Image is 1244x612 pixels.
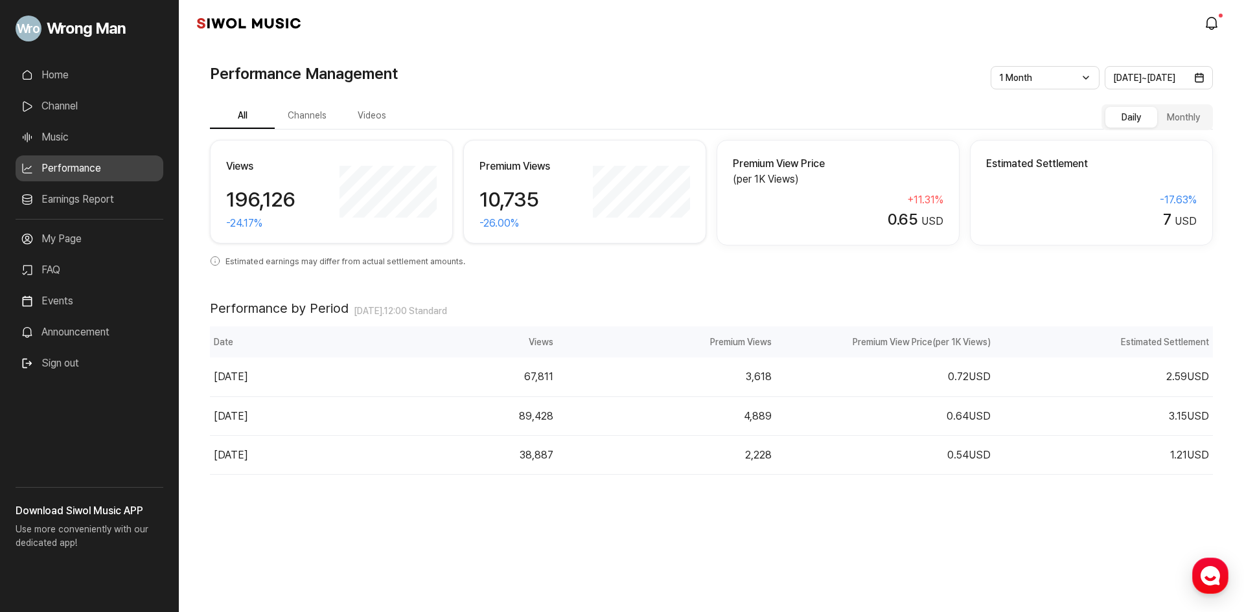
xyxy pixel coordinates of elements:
a: Home [4,411,86,443]
a: Home [16,62,163,88]
button: Daily [1105,107,1157,128]
a: Performance [16,155,163,181]
td: 2,228 [557,435,776,474]
td: 67,811 [338,357,557,396]
a: Music [16,124,163,150]
td: [DATE] [210,396,338,435]
td: 0.54 USD [776,435,994,474]
a: modal.notifications [1200,10,1226,36]
p: Use more conveniently with our dedicated app! [16,519,163,560]
td: 0.72 USD [776,357,994,396]
a: Channel [16,93,163,119]
div: + 11.31 % [733,192,943,208]
h3: Download Siwol Music APP [16,503,163,519]
p: Estimated earnings may differ from actual settlement amounts. [210,245,1213,269]
p: (per 1K Views) [733,172,943,187]
span: Wrong Man [47,17,126,40]
h2: Premium Views [479,159,586,174]
div: -24.17 % [226,216,333,231]
a: Go to My Profile [16,10,163,47]
button: Monthly [1157,107,1209,128]
span: 0.65 [888,210,917,229]
h2: Performance by Period [210,300,349,316]
a: Messages [86,411,167,443]
div: performance of period [210,326,1213,475]
button: [DATE]~[DATE] [1105,66,1214,89]
td: 3,618 [557,357,776,396]
h2: Estimated Settlement [986,156,1197,172]
th: Premium Views [557,326,776,357]
th: Date [210,326,338,357]
a: Events [16,288,163,314]
span: [DATE] ~ [DATE] [1113,73,1175,83]
span: Settings [192,430,224,440]
a: Settings [167,411,249,443]
td: 0.64 USD [776,396,994,435]
a: Earnings Report [16,187,163,212]
div: USD [986,210,1197,229]
td: 38,887 [338,435,557,474]
th: Views [338,326,557,357]
span: 10,735 [479,187,538,212]
button: Videos [340,104,404,129]
th: Estimated Settlement [995,326,1214,357]
a: My Page [16,226,163,252]
button: Sign out [16,350,84,376]
h2: Premium View Price [733,156,943,172]
span: Home [33,430,56,440]
span: 196,126 [226,187,295,212]
button: Channels [275,104,340,129]
div: -17.63 % [986,192,1197,208]
td: 3.15 USD [995,396,1214,435]
span: [DATE] . 12:00 Standard [354,306,447,317]
span: Messages [108,431,146,441]
td: 2.59 USD [995,357,1214,396]
a: FAQ [16,257,163,283]
span: 7 [1163,210,1171,229]
h1: Performance Management [210,62,398,85]
td: 89,428 [338,396,557,435]
span: 1 Month [999,73,1032,83]
td: 1.21 USD [995,435,1214,474]
td: [DATE] [210,435,338,474]
div: USD [733,210,943,229]
button: All [210,104,275,129]
td: 4,889 [557,396,776,435]
td: [DATE] [210,357,338,396]
h2: Views [226,159,333,174]
th: Premium View Price (per 1K Views) [776,326,994,357]
a: Announcement [16,319,163,345]
div: -26.00 % [479,216,586,231]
